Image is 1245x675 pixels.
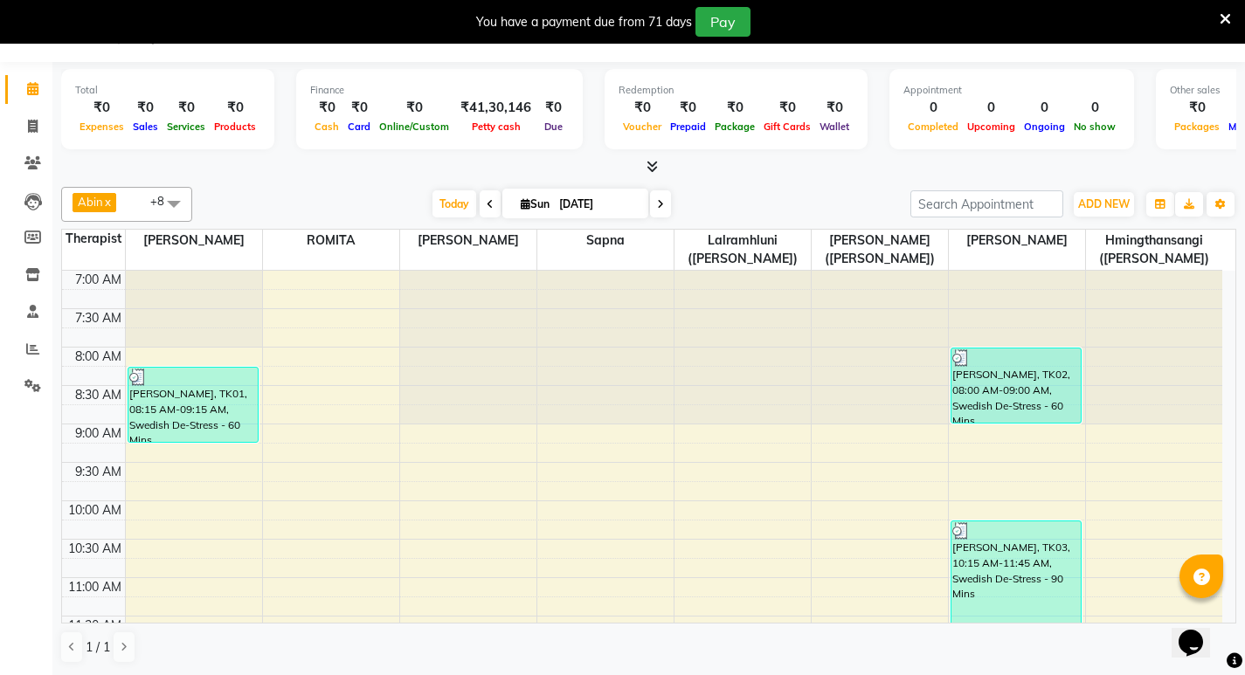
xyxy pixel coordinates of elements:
div: 7:30 AM [72,309,125,327]
div: 11:00 AM [65,578,125,596]
span: Abin [78,195,103,209]
input: 2025-08-31 [554,191,641,217]
div: 11:30 AM [65,616,125,635]
div: ₹0 [210,98,260,118]
span: +8 [150,194,177,208]
div: ₹0 [538,98,569,118]
span: Wallet [815,121,854,133]
button: Pay [695,7,750,37]
div: ₹0 [343,98,375,118]
span: Gift Cards [759,121,815,133]
span: Cash [310,121,343,133]
span: ROMITA [263,230,399,251]
div: [PERSON_NAME], TK03, 10:15 AM-11:45 AM, Swedish De-Stress - 90 Mins [951,521,1081,634]
span: Upcoming [963,121,1020,133]
div: ₹0 [619,98,666,118]
span: Prepaid [666,121,710,133]
span: ADD NEW [1078,197,1130,210]
span: Packages [1170,121,1224,133]
div: 10:00 AM [65,501,125,520]
div: 8:00 AM [72,348,125,366]
span: Package [710,121,759,133]
span: [PERSON_NAME] [400,230,536,251]
span: Expenses [75,121,128,133]
span: Products [210,121,260,133]
div: ₹0 [163,98,210,118]
span: 1 / 1 [86,638,110,657]
div: ₹0 [1170,98,1224,118]
div: ₹0 [759,98,815,118]
div: [PERSON_NAME], TK02, 08:00 AM-09:00 AM, Swedish De-Stress - 60 Mins [951,348,1081,423]
div: ₹0 [375,98,453,118]
div: ₹0 [75,98,128,118]
div: Therapist [62,230,125,248]
div: Finance [310,83,569,98]
div: 0 [903,98,963,118]
div: 0 [963,98,1020,118]
div: [PERSON_NAME], TK01, 08:15 AM-09:15 AM, Swedish De-Stress - 60 Mins [128,368,258,442]
span: [PERSON_NAME] [949,230,1085,251]
span: Ongoing [1020,121,1069,133]
div: 9:00 AM [72,424,125,443]
span: Due [540,121,567,133]
span: Lalramhluni ([PERSON_NAME]) [674,230,811,270]
div: You have a payment due from 71 days [476,13,692,31]
span: Sales [128,121,163,133]
div: ₹0 [310,98,343,118]
span: Petty cash [467,121,525,133]
span: [PERSON_NAME] ([PERSON_NAME]) [812,230,948,270]
span: Sun [516,197,554,210]
iframe: chat widget [1172,605,1228,658]
div: 0 [1069,98,1120,118]
div: ₹0 [128,98,163,118]
span: Today [432,190,476,217]
div: Redemption [619,83,854,98]
input: Search Appointment [910,190,1063,217]
div: 8:30 AM [72,386,125,404]
span: Card [343,121,375,133]
div: 0 [1020,98,1069,118]
div: 9:30 AM [72,463,125,481]
div: Appointment [903,83,1120,98]
div: ₹0 [815,98,854,118]
span: No show [1069,121,1120,133]
div: Total [75,83,260,98]
span: Hmingthansangi ([PERSON_NAME]) [1086,230,1223,270]
span: Sapna [537,230,674,251]
div: 7:00 AM [72,271,125,289]
a: x [103,195,111,209]
span: Online/Custom [375,121,453,133]
span: Completed [903,121,963,133]
span: Voucher [619,121,666,133]
div: ₹41,30,146 [453,98,538,118]
span: Services [163,121,210,133]
div: 10:30 AM [65,540,125,558]
span: [PERSON_NAME] [126,230,262,251]
button: ADD NEW [1074,192,1134,217]
div: ₹0 [666,98,710,118]
div: ₹0 [710,98,759,118]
